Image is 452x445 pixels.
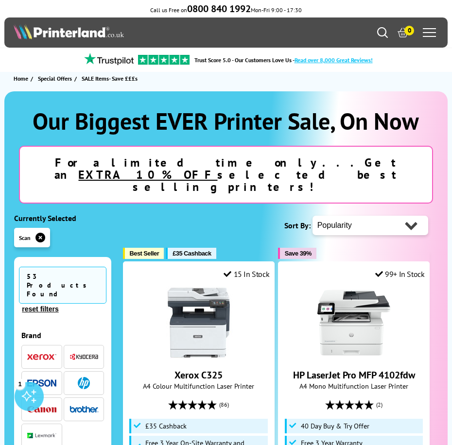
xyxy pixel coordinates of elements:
span: (86) [219,395,229,414]
img: HP LaserJet Pro MFP 4102fdw [317,286,390,359]
a: HP LaserJet Pro MFP 4102fdw [317,351,390,361]
button: Best Seller [123,248,164,259]
h1: Our Biggest EVER Printer Sale, On Now [14,106,437,136]
span: Sort By: [284,221,311,230]
a: Home [14,73,31,84]
button: Save 39% [278,248,316,259]
a: HP LaserJet Pro MFP 4102fdw [293,369,415,381]
div: 15 In Stock [224,269,269,279]
div: 99+ In Stock [375,269,425,279]
a: Special Offers [38,73,74,84]
img: trustpilot rating [80,53,138,65]
span: 40 Day Buy & Try Offer [301,422,369,430]
img: Xerox C325 [162,286,235,359]
img: Epson [27,379,56,387]
span: 53 Products Found [19,267,106,304]
span: Scan [19,234,31,241]
a: Printerland Logo [14,24,226,41]
span: Special Offers [38,73,72,84]
div: Brand [21,330,104,340]
b: 0800 840 1992 [187,2,251,15]
img: trustpilot rating [138,55,190,65]
span: (2) [376,395,382,414]
button: Epson [24,377,59,390]
button: Kyocera [67,350,102,363]
img: Brother [70,406,99,412]
img: Kyocera [70,353,99,360]
span: Read over 8,000 Great Reviews! [295,56,373,64]
span: A4 Mono Multifunction Laser Printer [283,381,425,391]
span: Save 39% [285,250,312,257]
span: £35 Cashback [173,250,211,257]
span: A4 Colour Multifunction Laser Printer [128,381,270,391]
div: 1 [15,378,25,389]
button: Xerox [24,350,59,363]
span: 0 [404,26,414,35]
button: £35 Cashback [166,248,216,259]
a: Trust Score 5.0 - Our Customers Love Us -Read over 8,000 Great Reviews! [194,56,373,64]
span: Best Seller [130,250,159,257]
span: SALE Items- Save £££s [82,75,138,82]
button: reset filters [19,305,61,313]
a: 0 [398,27,408,38]
a: 0800 840 1992 [187,6,251,14]
img: Xerox [27,354,56,360]
button: HP [67,377,102,390]
a: Xerox C325 [162,351,235,361]
strong: For a limited time only...Get an selected best selling printers! [54,155,397,194]
a: Xerox C325 [174,369,223,381]
img: Printerland Logo [14,24,124,39]
span: £35 Cashback [145,422,187,430]
u: EXTRA 10% OFF [78,167,217,182]
img: Lexmark [27,433,56,439]
a: Search [377,27,388,38]
img: HP [78,377,90,389]
button: Brother [67,403,102,416]
button: Lexmark [24,429,59,442]
div: Currently Selected [14,213,111,223]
